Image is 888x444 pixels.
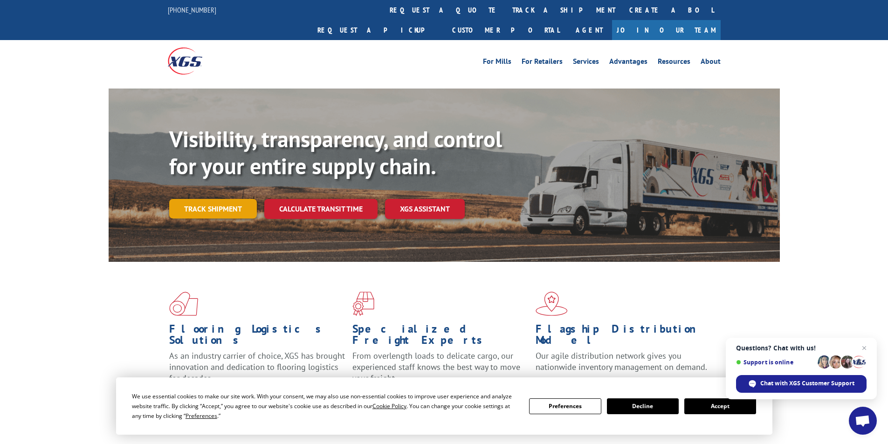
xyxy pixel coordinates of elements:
h1: Specialized Freight Experts [352,323,529,350]
a: Advantages [609,58,647,68]
a: For Mills [483,58,511,68]
a: For Retailers [522,58,563,68]
a: Agent [566,20,612,40]
b: Visibility, transparency, and control for your entire supply chain. [169,124,502,180]
span: Close chat [859,342,870,354]
div: We use essential cookies to make our site work. With your consent, we may also use non-essential ... [132,391,518,421]
span: Cookie Policy [372,402,406,410]
div: Chat with XGS Customer Support [736,375,867,393]
span: Questions? Chat with us! [736,344,867,352]
a: [PHONE_NUMBER] [168,5,216,14]
span: As an industry carrier of choice, XGS has brought innovation and dedication to flooring logistics... [169,350,345,383]
a: Track shipment [169,199,257,219]
a: Join Our Team [612,20,721,40]
a: Resources [658,58,690,68]
img: xgs-icon-flagship-distribution-model-red [536,292,568,316]
p: From overlength loads to delicate cargo, our experienced staff knows the best way to move your fr... [352,350,529,392]
h1: Flooring Logistics Solutions [169,323,345,350]
img: xgs-icon-focused-on-flooring-red [352,292,374,316]
h1: Flagship Distribution Model [536,323,712,350]
span: Chat with XGS Customer Support [760,379,854,388]
span: Our agile distribution network gives you nationwide inventory management on demand. [536,350,707,372]
a: Request a pickup [310,20,445,40]
button: Decline [607,398,679,414]
a: About [701,58,721,68]
span: Preferences [186,412,217,420]
a: XGS ASSISTANT [385,199,465,219]
button: Preferences [529,398,601,414]
a: Customer Portal [445,20,566,40]
a: Calculate transit time [264,199,378,219]
div: Cookie Consent Prompt [116,377,772,435]
div: Open chat [849,407,877,435]
span: Support is online [736,359,814,366]
button: Accept [684,398,756,414]
a: Services [573,58,599,68]
img: xgs-icon-total-supply-chain-intelligence-red [169,292,198,316]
